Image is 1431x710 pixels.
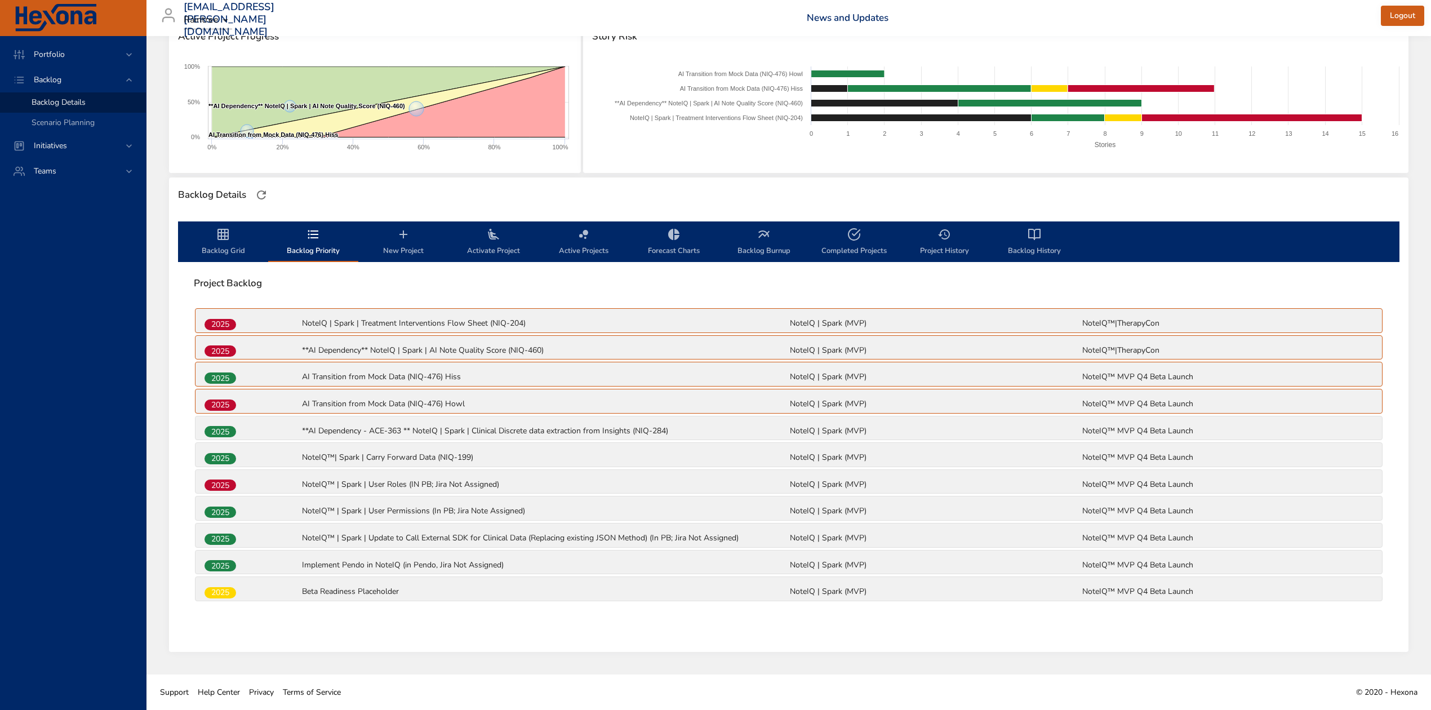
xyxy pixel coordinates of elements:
[552,144,568,150] text: 100%
[32,117,95,128] span: Scenario Planning
[14,4,98,32] img: Hexona
[249,687,274,698] span: Privacy
[417,144,430,150] text: 60%
[25,166,65,176] span: Teams
[302,452,788,463] p: NoteIQ™| Spark | Carry Forward Data (NIQ-199)
[178,221,1399,262] div: backlog-tab
[790,532,1081,544] p: NoteIQ | Spark (MVP)
[1030,130,1033,137] text: 6
[205,452,236,464] span: 2025
[205,480,236,491] span: 2025
[205,319,236,330] div: 2025
[278,680,345,705] a: Terms of Service
[32,97,86,108] span: Backlog Details
[615,100,803,106] text: **AI Dependency** NoteIQ | Spark | AI Note Quality Score (NIQ-460)
[846,130,850,137] text: 1
[208,131,338,138] text: AI Transition from Mock Data (NIQ-476) Hiss
[1390,9,1415,23] span: Logout
[188,99,200,105] text: 50%
[1082,425,1373,437] p: NoteIQ™ MVP Q4 Beta Launch
[198,687,240,698] span: Help Center
[1322,130,1328,137] text: 14
[1082,398,1373,410] p: NoteIQ™ MVP Q4 Beta Launch
[1140,130,1143,137] text: 9
[302,560,788,571] p: Implement Pendo in NoteIQ (in Pendo, Jira Not Assigned)
[175,186,250,204] div: Backlog Details
[816,228,892,258] span: Completed Projects
[790,345,1081,356] p: NoteIQ | Spark (MVP)
[956,130,959,137] text: 4
[790,586,1081,597] p: NoteIQ | Spark (MVP)
[1358,130,1365,137] text: 15
[208,103,405,109] text: **AI Dependency** NoteIQ | Spark | AI Note Quality Score (NIQ-460)
[302,586,788,597] p: Beta Readiness Placeholder
[807,11,888,24] a: News and Updates
[996,228,1073,258] span: Backlog History
[302,425,788,437] p: **AI Dependency - ACE-363 ** NoteIQ | Spark | Clinical Discrete data extraction from Insights (NI...
[635,228,712,258] span: Forecast Charts
[205,560,236,572] span: 2025
[1392,130,1398,137] text: 16
[302,479,788,490] p: NoteIQ™ | Spark | User Roles (IN PB; Jira Not Assigned)
[1381,6,1424,26] button: Logout
[1082,586,1373,597] p: NoteIQ™ MVP Q4 Beta Launch
[726,228,802,258] span: Backlog Burnup
[1175,130,1181,137] text: 10
[1082,371,1373,383] p: NoteIQ™ MVP Q4 Beta Launch
[1082,560,1373,571] p: NoteIQ™ MVP Q4 Beta Launch
[205,534,236,545] div: 2025
[184,11,232,29] div: Raintree
[245,680,278,705] a: Privacy
[205,507,236,518] span: 2025
[302,505,788,517] p: NoteIQ™ | Spark | User Permissions (In PB; Jira Note Assigned)
[630,114,803,121] text: NoteIQ | Spark | Treatment Interventions Flow Sheet (NIQ-204)
[205,533,236,545] span: 2025
[1285,130,1292,137] text: 13
[592,31,1399,42] span: Story Risk
[790,560,1081,571] p: NoteIQ | Spark (MVP)
[275,228,352,258] span: Backlog Priority
[1082,452,1373,463] p: NoteIQ™ MVP Q4 Beta Launch
[302,318,788,329] p: NoteIQ | Spark | Treatment Interventions Flow Sheet (NIQ-204)
[191,134,200,140] text: 0%
[1103,130,1106,137] text: 8
[205,345,236,357] span: 2025
[1094,141,1115,149] text: Stories
[1082,345,1373,356] p: NoteIQ™|TherapyCon
[545,228,622,258] span: Active Projects
[193,680,245,705] a: Help Center
[184,1,274,38] h3: [EMAIL_ADDRESS][PERSON_NAME][DOMAIN_NAME]
[283,687,341,698] span: Terms of Service
[1082,479,1373,490] p: NoteIQ™ MVP Q4 Beta Launch
[790,371,1081,383] p: NoteIQ | Spark (MVP)
[302,371,788,383] p: AI Transition from Mock Data (NIQ-476) Hiss
[253,187,270,203] button: Refresh Page
[679,85,803,92] text: AI Transition from Mock Data (NIQ-476) Hiss
[993,130,997,137] text: 5
[205,372,236,384] div: 2025
[919,130,923,137] text: 3
[790,318,1081,329] p: NoteIQ | Spark (MVP)
[205,400,236,411] div: 2025
[205,587,236,598] span: 2025
[1082,318,1373,329] p: NoteIQ™|TherapyCon
[906,228,983,258] span: Project History
[205,426,236,437] div: 2025
[790,505,1081,517] p: NoteIQ | Spark (MVP)
[1212,130,1219,137] text: 11
[678,70,802,77] text: AI Transition from Mock Data (NIQ-476) Howl
[302,398,788,410] p: AI Transition from Mock Data (NIQ-476) Howl
[302,345,788,356] p: **AI Dependency** NoteIQ | Spark | AI Note Quality Score (NIQ-460)
[790,425,1081,437] p: NoteIQ | Spark (MVP)
[185,228,261,258] span: Backlog Grid
[883,130,886,137] text: 2
[25,49,74,60] span: Portfolio
[365,228,442,258] span: New Project
[790,398,1081,410] p: NoteIQ | Spark (MVP)
[302,532,788,544] p: NoteIQ™ | Spark | Update to Call External SDK for Clinical Data (Replacing existing JSON Method) ...
[207,144,216,150] text: 0%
